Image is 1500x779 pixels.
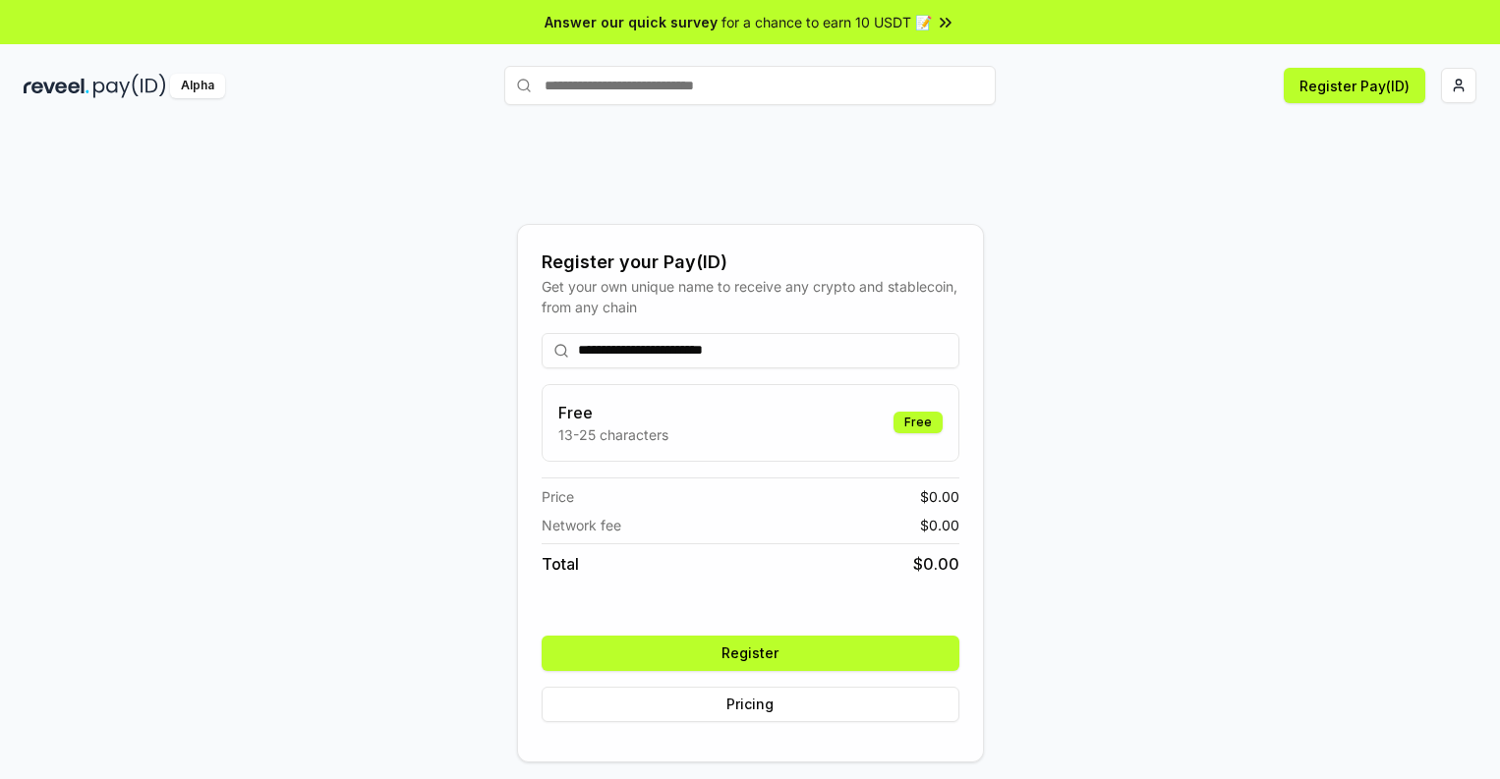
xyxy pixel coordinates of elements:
[894,412,943,433] div: Free
[545,12,718,32] span: Answer our quick survey
[170,74,225,98] div: Alpha
[542,687,959,722] button: Pricing
[920,515,959,535] span: $ 0.00
[913,552,959,576] span: $ 0.00
[93,74,166,98] img: pay_id
[542,636,959,671] button: Register
[542,486,574,507] span: Price
[558,424,668,445] p: 13-25 characters
[1284,68,1425,103] button: Register Pay(ID)
[542,552,579,576] span: Total
[24,74,89,98] img: reveel_dark
[542,249,959,276] div: Register your Pay(ID)
[920,486,959,507] span: $ 0.00
[542,515,621,535] span: Network fee
[558,401,668,424] h3: Free
[542,276,959,317] div: Get your own unique name to receive any crypto and stablecoin, from any chain
[721,12,932,32] span: for a chance to earn 10 USDT 📝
